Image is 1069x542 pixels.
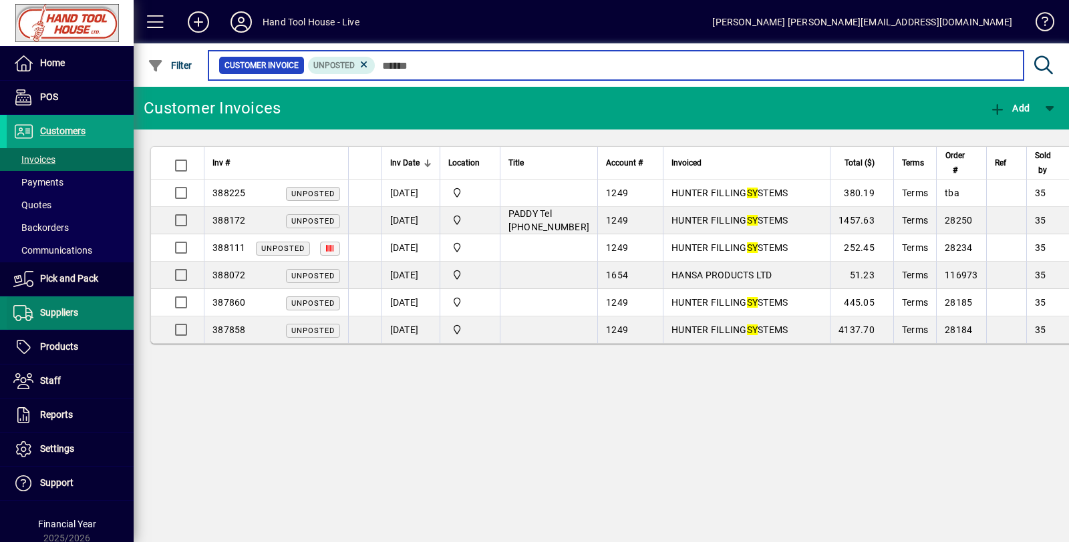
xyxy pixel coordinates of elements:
span: Order # [945,148,966,178]
span: Terms [902,297,928,308]
div: Inv Date [390,156,432,170]
span: Customers [40,125,86,136]
span: Terms [902,215,928,226]
span: Frankton [448,295,492,310]
span: 28185 [945,297,972,308]
div: Invoiced [671,156,822,170]
td: [DATE] [381,289,440,316]
a: Quotes [7,194,134,216]
td: [DATE] [381,180,440,207]
span: 35 [1035,270,1046,280]
a: Staff [7,364,134,398]
span: 387860 [212,297,246,308]
span: Payments [13,177,63,188]
span: 116973 [945,270,978,280]
div: Total ($) [838,156,887,170]
a: Home [7,47,134,80]
span: Ref [995,156,1006,170]
span: Add [989,103,1030,113]
em: SY [747,215,758,226]
span: Unposted [313,61,355,70]
span: Frankton [448,213,492,228]
span: 388072 [212,270,246,280]
div: Account # [606,156,655,170]
span: Unposted [291,299,335,308]
span: 35 [1035,297,1046,308]
div: Title [508,156,590,170]
td: 51.23 [830,262,893,289]
a: Reports [7,398,134,432]
td: [DATE] [381,316,440,343]
span: HANSA PRODUCTS LTD [671,270,772,280]
span: Terms [902,188,928,198]
span: 387858 [212,324,246,335]
a: Knowledge Base [1026,3,1052,46]
span: Terms [902,242,928,253]
div: Customer Invoices [144,97,281,119]
span: 1654 [606,270,628,280]
span: Account # [606,156,643,170]
span: Filter [148,60,192,71]
span: Frankton [448,322,492,337]
span: Backorders [13,222,69,233]
span: Sold by [1035,148,1051,178]
span: Support [40,477,73,488]
em: SY [747,242,758,253]
span: Customer Invoice [224,59,299,72]
span: HUNTER FILLING STEMS [671,324,788,335]
span: Invoices [13,154,55,165]
span: Unposted [291,326,335,335]
a: Support [7,467,134,500]
span: Title [508,156,524,170]
span: PADDY Tel [PHONE_NUMBER] [508,208,590,232]
span: Pick and Pack [40,273,98,284]
span: Frankton [448,186,492,200]
td: 380.19 [830,180,893,207]
button: Filter [144,53,196,77]
span: Terms [902,324,928,335]
span: Terms [902,270,928,280]
span: Terms [902,156,924,170]
em: SY [747,188,758,198]
span: Settings [40,443,74,454]
span: 388172 [212,215,246,226]
span: Unposted [291,272,335,280]
span: 1249 [606,215,628,226]
td: 445.05 [830,289,893,316]
a: Communications [7,239,134,262]
span: Reports [40,409,73,420]
button: Add [177,10,220,34]
td: [DATE] [381,262,440,289]
td: 252.45 [830,234,893,262]
a: Invoices [7,148,134,171]
button: Add [986,96,1033,120]
div: [PERSON_NAME] [PERSON_NAME][EMAIL_ADDRESS][DOMAIN_NAME] [712,11,1012,33]
div: Hand Tool House - Live [263,11,359,33]
span: Quotes [13,200,51,210]
span: Unposted [261,244,305,253]
div: Sold by [1035,148,1063,178]
span: 28250 [945,215,972,226]
span: Staff [40,375,61,386]
div: Order # [945,148,978,178]
td: 1457.63 [830,207,893,234]
em: SY [747,324,758,335]
span: Inv # [212,156,230,170]
span: HUNTER FILLING STEMS [671,188,788,198]
span: 35 [1035,215,1046,226]
td: [DATE] [381,234,440,262]
div: Inv # [212,156,340,170]
span: Unposted [291,190,335,198]
span: 388111 [212,242,246,253]
span: tba [945,188,959,198]
span: 1249 [606,324,628,335]
span: HUNTER FILLING STEMS [671,242,788,253]
span: Frankton [448,240,492,255]
span: Financial Year [38,519,96,529]
span: 1249 [606,188,628,198]
span: Suppliers [40,307,78,318]
button: Profile [220,10,263,34]
a: Settings [7,433,134,466]
span: Inv Date [390,156,420,170]
span: Communications [13,245,92,256]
